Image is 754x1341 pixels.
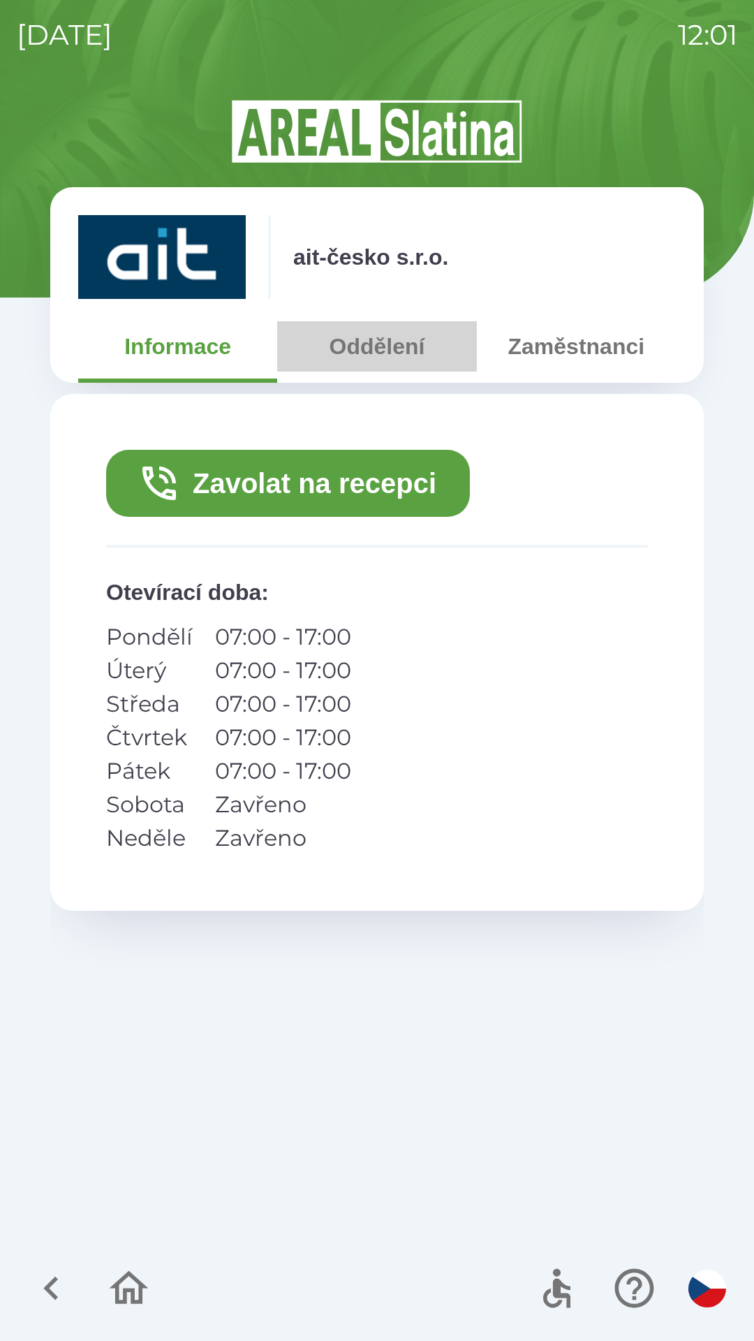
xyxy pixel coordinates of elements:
[106,450,470,517] button: Zavolat na recepci
[215,687,351,721] p: 07:00 - 17:00
[78,321,277,372] button: Informace
[293,240,448,274] p: ait-česko s.r.o.
[106,620,193,654] p: Pondělí
[477,321,676,372] button: Zaměstnanci
[678,14,737,56] p: 12:01
[106,654,193,687] p: Úterý
[106,821,193,855] p: Neděle
[106,754,193,788] p: Pátek
[215,821,351,855] p: Zavřeno
[17,14,112,56] p: [DATE]
[277,321,476,372] button: Oddělení
[106,721,193,754] p: Čtvrtek
[215,721,351,754] p: 07:00 - 17:00
[106,576,648,609] p: Otevírací doba :
[78,215,246,299] img: 40b5cfbb-27b1-4737-80dc-99d800fbabba.png
[215,788,351,821] p: Zavřeno
[215,654,351,687] p: 07:00 - 17:00
[215,620,351,654] p: 07:00 - 17:00
[50,98,704,165] img: Logo
[215,754,351,788] p: 07:00 - 17:00
[106,687,193,721] p: Středa
[688,1270,726,1307] img: cs flag
[106,788,193,821] p: Sobota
